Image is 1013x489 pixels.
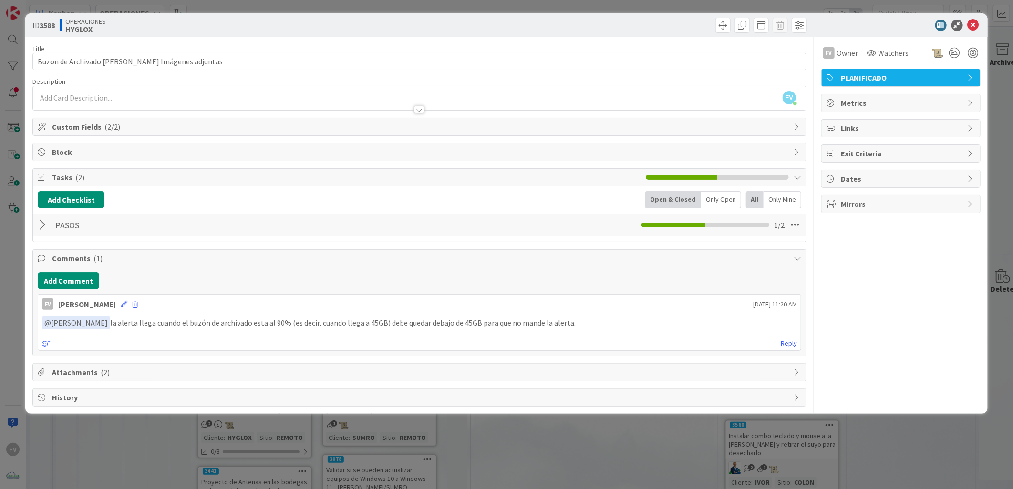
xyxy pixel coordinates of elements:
[38,191,104,208] button: Add Checklist
[837,47,858,59] span: Owner
[65,25,106,33] b: HYGLOX
[841,173,963,184] span: Dates
[52,172,641,183] span: Tasks
[764,191,801,208] div: Only Mine
[753,299,797,309] span: [DATE] 11:20 AM
[746,191,764,208] div: All
[52,146,789,158] span: Block
[701,191,741,208] div: Only Open
[101,367,110,377] span: ( 2 )
[52,367,789,378] span: Attachments
[104,122,120,132] span: ( 2/2 )
[93,254,103,263] span: ( 1 )
[645,191,701,208] div: Open & Closed
[841,97,963,109] span: Metrics
[32,77,65,86] span: Description
[52,121,789,132] span: Custom Fields
[52,392,789,403] span: History
[75,173,84,182] span: ( 2 )
[32,20,55,31] span: ID
[44,318,51,327] span: @
[58,298,116,310] div: [PERSON_NAME]
[841,72,963,83] span: PLANIFICADO
[32,53,806,70] input: type card name here...
[52,216,267,234] input: Add Checklist...
[774,219,785,231] span: 1 / 2
[841,198,963,210] span: Mirrors
[781,337,797,349] a: Reply
[841,122,963,134] span: Links
[65,18,106,25] span: OPERACIONES
[823,47,835,59] div: FV
[44,318,108,327] span: [PERSON_NAME]
[32,44,45,53] label: Title
[841,148,963,159] span: Exit Criteria
[52,253,789,264] span: Comments
[38,272,99,289] button: Add Comment
[42,316,797,329] p: la alerta llega cuando el buzón de archivado esta al 90% (es decir, cuando llega a 45GB) debe que...
[878,47,909,59] span: Watchers
[42,298,53,310] div: FV
[40,20,55,30] b: 3588
[783,91,796,104] span: FV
